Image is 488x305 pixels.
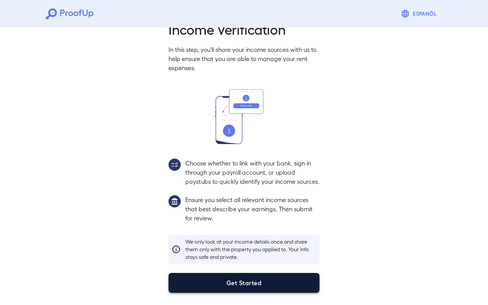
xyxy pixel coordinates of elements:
p: In this step, you'll share your income sources with us to help ensure that you are able to manage... [169,45,319,72]
img: transfer_money.svg [215,89,273,144]
img: group1.svg [169,195,181,207]
button: Get Started [169,273,319,293]
p: Ensure you select all relevant income sources that best describe your earnings. Then submit for r... [185,195,319,223]
h2: Income Verification [169,21,319,37]
p: We only look at your income details once and share them only with the property you applied to. Yo... [185,238,316,261]
p: Choose whether to link with your bank, sign in through your payroll account, or upload paystubs t... [185,159,319,186]
button: Espanõl [398,6,442,21]
img: group2.svg [169,159,181,171]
